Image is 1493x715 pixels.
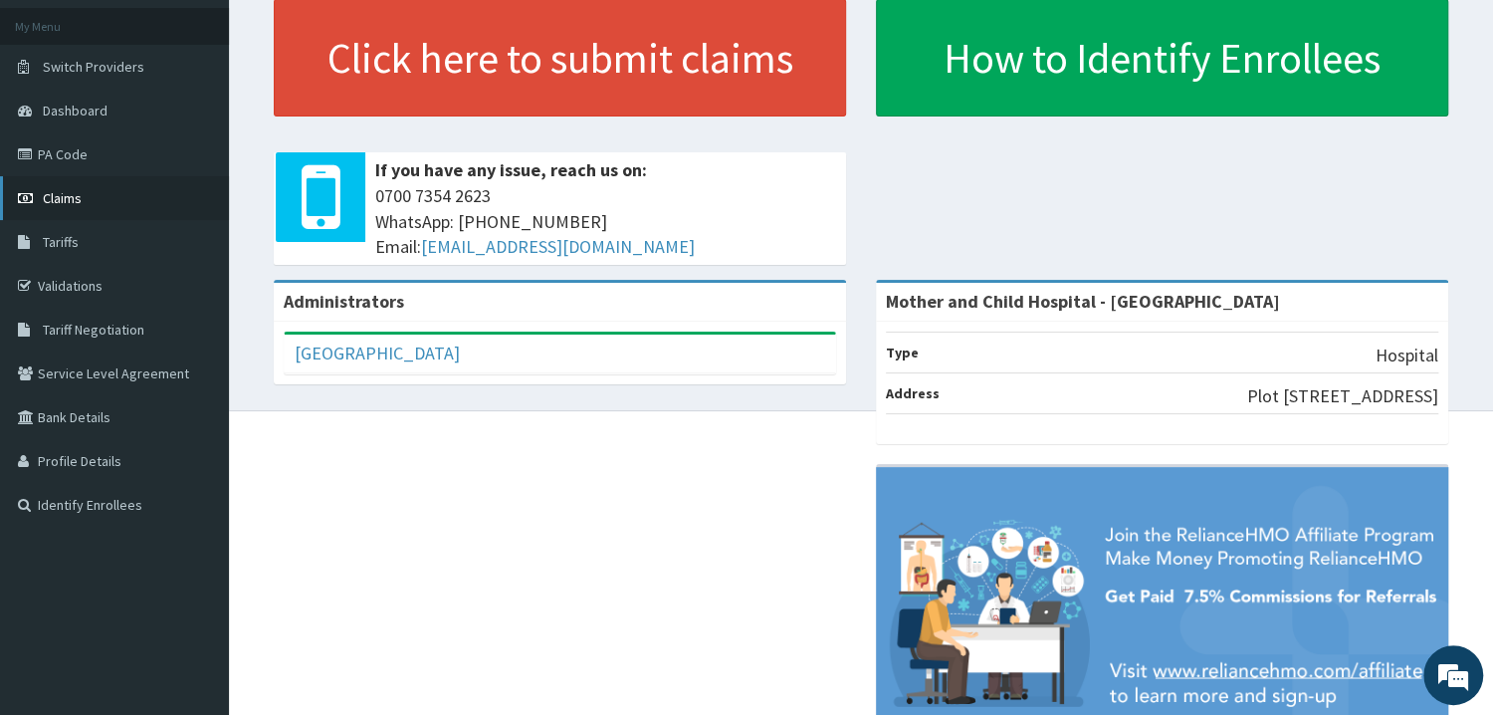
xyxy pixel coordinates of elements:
p: Hospital [1376,343,1438,368]
span: Claims [43,189,82,207]
b: If you have any issue, reach us on: [375,158,647,181]
span: Tariffs [43,233,79,251]
a: [EMAIL_ADDRESS][DOMAIN_NAME] [421,235,695,258]
img: d_794563401_company_1708531726252_794563401 [37,100,81,149]
span: We're online! [115,224,275,425]
a: [GEOGRAPHIC_DATA] [295,342,460,364]
b: Administrators [284,290,404,313]
div: Chat with us now [104,112,334,137]
strong: Mother and Child Hospital - [GEOGRAPHIC_DATA] [886,290,1280,313]
span: 0700 7354 2623 WhatsApp: [PHONE_NUMBER] Email: [375,183,836,260]
span: Tariff Negotiation [43,321,144,339]
span: Dashboard [43,102,107,119]
b: Type [886,344,919,361]
span: Switch Providers [43,58,144,76]
p: Plot [STREET_ADDRESS] [1247,383,1438,409]
textarea: Type your message and hit 'Enter' [10,491,379,561]
b: Address [886,384,940,402]
div: Minimize live chat window [326,10,374,58]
